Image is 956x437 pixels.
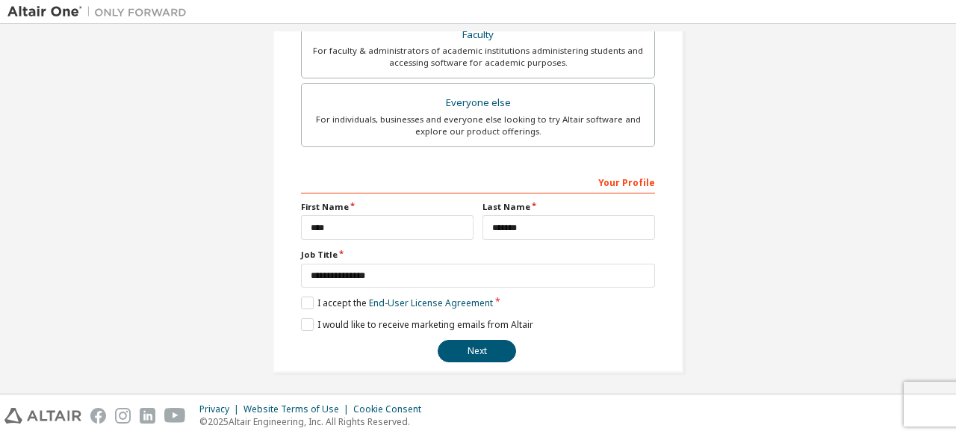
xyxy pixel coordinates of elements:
div: For individuals, businesses and everyone else looking to try Altair software and explore our prod... [311,114,645,137]
div: Website Terms of Use [243,403,353,415]
img: linkedin.svg [140,408,155,424]
label: I would like to receive marketing emails from Altair [301,318,533,331]
div: Faculty [311,25,645,46]
img: facebook.svg [90,408,106,424]
img: youtube.svg [164,408,186,424]
button: Next [438,340,516,362]
label: Last Name [482,201,655,213]
label: Job Title [301,249,655,261]
label: First Name [301,201,474,213]
div: Privacy [199,403,243,415]
div: Everyone else [311,93,645,114]
a: End-User License Agreement [369,297,493,309]
p: © 2025 Altair Engineering, Inc. All Rights Reserved. [199,415,430,428]
div: Your Profile [301,170,655,193]
img: instagram.svg [115,408,131,424]
label: I accept the [301,297,493,309]
img: altair_logo.svg [4,408,81,424]
div: Cookie Consent [353,403,430,415]
div: For faculty & administrators of academic institutions administering students and accessing softwa... [311,45,645,69]
img: Altair One [7,4,194,19]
